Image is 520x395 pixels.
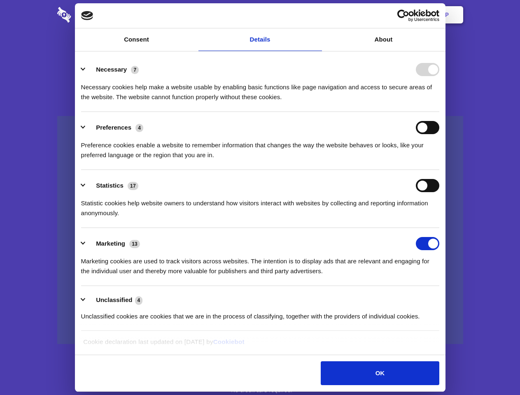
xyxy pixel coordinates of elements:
div: Unclassified cookies are cookies that we are in the process of classifying, together with the pro... [81,305,439,321]
span: 4 [135,296,143,304]
div: Preference cookies enable a website to remember information that changes the way the website beha... [81,134,439,160]
label: Statistics [96,182,124,189]
iframe: Drift Widget Chat Controller [479,354,510,385]
label: Necessary [96,66,127,73]
h4: Auto-redaction of sensitive data, encrypted data sharing and self-destructing private chats. Shar... [57,75,463,102]
h1: Eliminate Slack Data Loss. [57,37,463,67]
div: Marketing cookies are used to track visitors across websites. The intention is to display ads tha... [81,250,439,276]
span: 13 [129,240,140,248]
a: Pricing [242,2,277,28]
a: Details [198,28,322,51]
a: Contact [334,2,372,28]
button: Statistics (17) [81,179,144,192]
button: Marketing (13) [81,237,145,250]
a: About [322,28,445,51]
span: 7 [131,66,139,74]
span: 17 [128,182,138,190]
a: Wistia video thumbnail [57,116,463,344]
a: Login [373,2,409,28]
span: 4 [135,124,143,132]
button: Unclassified (4) [81,295,148,305]
button: OK [321,361,439,385]
label: Marketing [96,240,125,247]
img: logo-wordmark-white-trans-d4663122ce5f474addd5e946df7df03e33cb6a1c49d2221995e7729f52c070b2.svg [57,7,128,23]
div: Cookie declaration last updated on [DATE] by [77,337,443,353]
a: Cookiebot [213,338,245,345]
img: logo [81,11,93,20]
button: Preferences (4) [81,121,149,134]
a: Usercentrics Cookiebot - opens in a new window [367,9,439,22]
div: Statistic cookies help website owners to understand how visitors interact with websites by collec... [81,192,439,218]
label: Preferences [96,124,131,131]
div: Necessary cookies help make a website usable by enabling basic functions like page navigation and... [81,76,439,102]
button: Necessary (7) [81,63,144,76]
a: Consent [75,28,198,51]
